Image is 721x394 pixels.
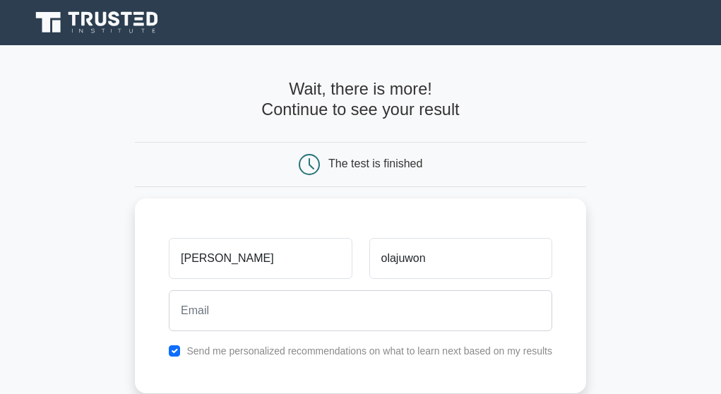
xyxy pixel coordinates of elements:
label: Send me personalized recommendations on what to learn next based on my results [186,345,552,357]
input: First name [169,238,352,279]
h4: Wait, there is more! Continue to see your result [135,79,586,119]
input: Email [169,290,552,331]
input: Last name [369,238,552,279]
div: The test is finished [328,157,422,169]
